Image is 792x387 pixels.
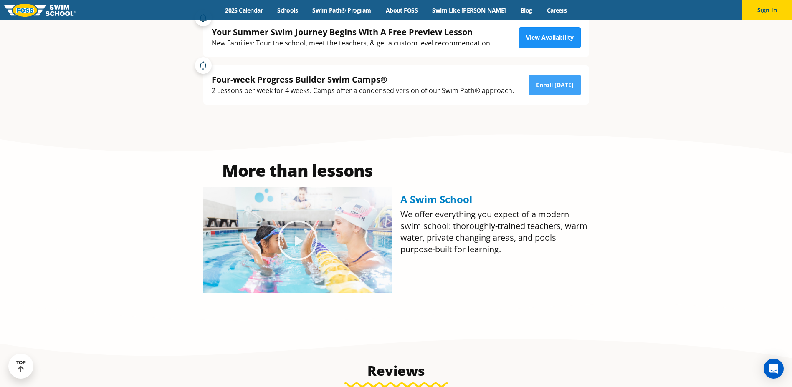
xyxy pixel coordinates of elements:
[519,27,581,48] a: View Availability
[212,85,514,96] div: 2 Lessons per week for 4 weeks. Camps offer a condensed version of our Swim Path® approach.
[425,6,514,14] a: Swim Like [PERSON_NAME]
[212,38,492,49] div: New Families: Tour the school, meet the teachers, & get a custom level recommendation!
[277,219,319,261] div: Play Video about Olympian Regan Smith, FOSS
[539,6,574,14] a: Careers
[16,360,26,373] div: TOP
[400,209,589,255] p: We offer everything you expect of a modern swim school: thoroughly-trained teachers, warm water, ...
[529,75,581,95] a: Enroll [DATE]
[513,6,539,14] a: Blog
[203,162,392,179] h2: More than lessons
[212,26,492,38] div: Your Summer Swim Journey Begins With A Free Preview Lesson
[203,187,392,293] img: Olympian Regan Smith, FOSS
[218,6,270,14] a: 2025 Calendar
[305,6,378,14] a: Swim Path® Program
[270,6,305,14] a: Schools
[400,192,472,206] span: A Swim School
[199,362,593,379] h3: Reviews
[378,6,425,14] a: About FOSS
[4,4,76,17] img: FOSS Swim School Logo
[212,74,514,85] div: Four-week Progress Builder Swim Camps®
[764,359,784,379] div: Open Intercom Messenger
